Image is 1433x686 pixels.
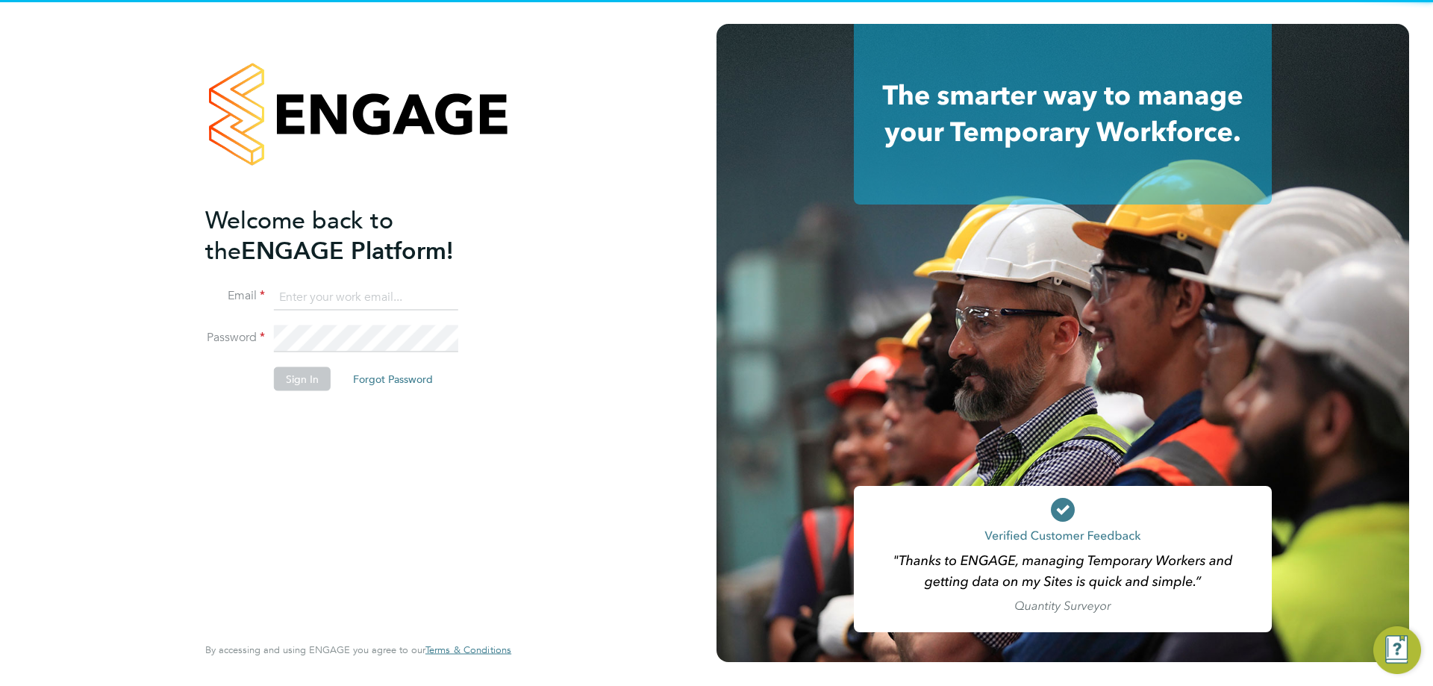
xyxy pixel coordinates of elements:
label: Password [205,330,265,346]
h2: ENGAGE Platform! [205,205,496,266]
a: Terms & Conditions [425,644,511,656]
button: Forgot Password [341,367,445,391]
span: Welcome back to the [205,205,393,265]
button: Sign In [274,367,331,391]
label: Email [205,288,265,304]
button: Engage Resource Center [1373,626,1421,674]
span: By accessing and using ENGAGE you agree to our [205,643,511,656]
input: Enter your work email... [274,284,458,311]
